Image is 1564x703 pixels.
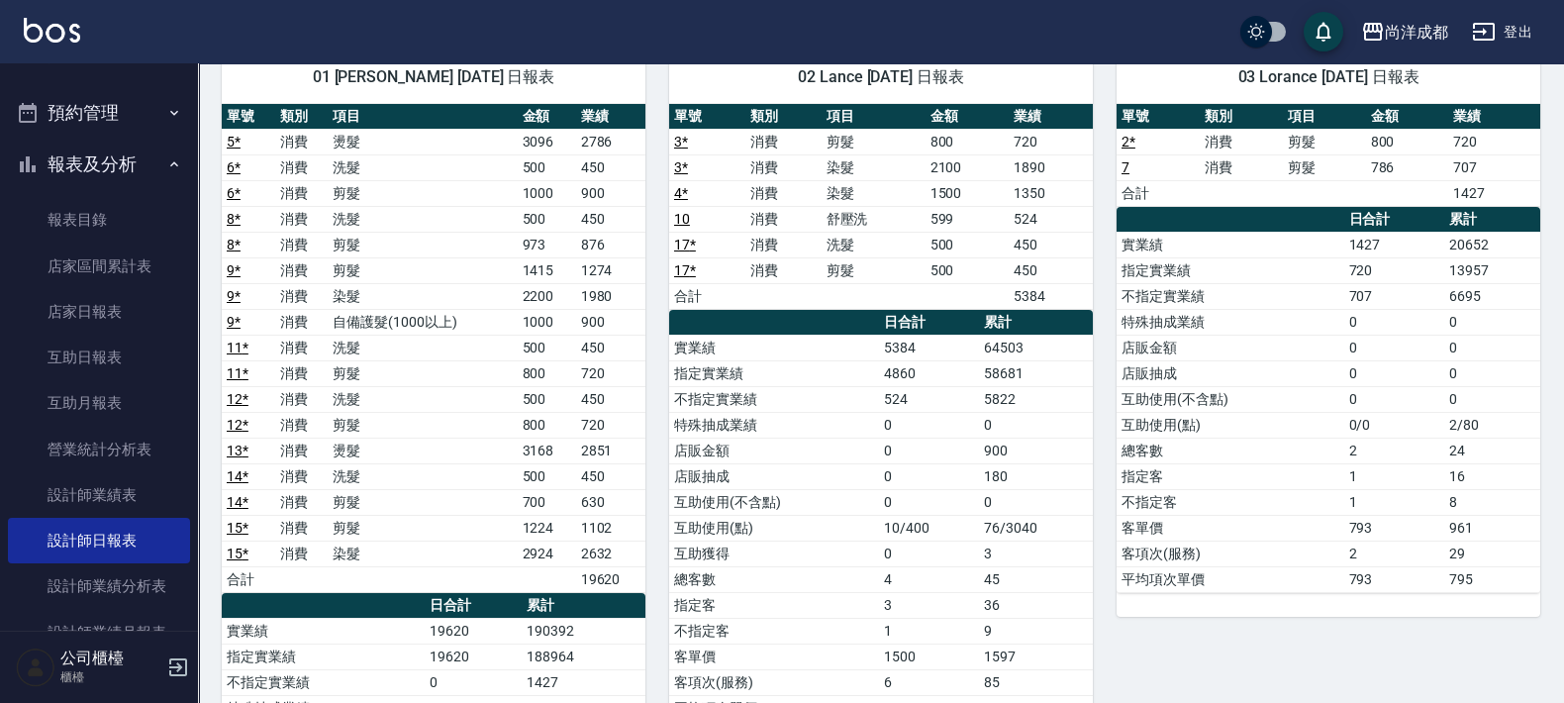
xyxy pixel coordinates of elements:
td: 舒壓洗 [822,206,926,232]
td: 不指定實業績 [669,386,879,412]
td: 973 [518,232,576,257]
th: 項目 [1283,104,1366,130]
td: 876 [576,232,645,257]
td: 19620 [425,618,521,644]
td: 消費 [275,360,329,386]
td: 720 [1009,129,1093,154]
td: 800 [518,360,576,386]
th: 類別 [275,104,329,130]
td: 1980 [576,283,645,309]
td: 客單價 [1117,515,1344,541]
td: 9 [979,618,1093,644]
td: 1427 [1344,232,1444,257]
td: 不指定客 [669,618,879,644]
table: a dense table [1117,104,1540,207]
td: 互助使用(點) [669,515,879,541]
th: 金額 [518,104,576,130]
td: 793 [1344,566,1444,592]
td: 指定實業績 [222,644,425,669]
td: 消費 [275,283,329,309]
td: 剪髮 [1283,154,1366,180]
td: 店販金額 [669,438,879,463]
td: 消費 [745,206,822,232]
td: 不指定客 [1117,489,1344,515]
td: 900 [979,438,1093,463]
td: 消費 [275,541,329,566]
a: 營業統計分析表 [8,427,190,472]
td: 客單價 [669,644,879,669]
td: 消費 [275,257,329,283]
td: 58681 [979,360,1093,386]
th: 類別 [745,104,822,130]
td: 1415 [518,257,576,283]
button: save [1304,12,1343,51]
td: 19620 [576,566,645,592]
td: 0/0 [1344,412,1444,438]
td: 793 [1344,515,1444,541]
td: 85 [979,669,1093,695]
td: 0 [1444,386,1540,412]
td: 染髮 [328,283,517,309]
td: 64503 [979,335,1093,360]
th: 業績 [1448,104,1540,130]
td: 指定客 [1117,463,1344,489]
td: 消費 [275,129,329,154]
td: 500 [518,463,576,489]
td: 染髮 [822,154,926,180]
button: 預約管理 [8,87,190,139]
td: 24 [1444,438,1540,463]
td: 3 [979,541,1093,566]
td: 20652 [1444,232,1540,257]
td: 450 [576,463,645,489]
td: 1274 [576,257,645,283]
td: 實業績 [222,618,425,644]
td: 800 [1366,129,1449,154]
th: 項目 [822,104,926,130]
th: 單號 [669,104,745,130]
td: 消費 [275,386,329,412]
td: 450 [1009,232,1093,257]
td: 燙髮 [328,438,517,463]
td: 16 [1444,463,1540,489]
td: 630 [576,489,645,515]
p: 櫃檯 [60,668,161,686]
td: 自備護髮(1000以上) [328,309,517,335]
td: 4 [879,566,979,592]
td: 客項次(服務) [669,669,879,695]
td: 1000 [518,180,576,206]
td: 599 [926,206,1010,232]
td: 5822 [979,386,1093,412]
td: 2100 [926,154,1010,180]
th: 累計 [979,310,1093,336]
td: 2924 [518,541,576,566]
img: Logo [24,18,80,43]
td: 消費 [1200,154,1283,180]
td: 19620 [425,644,521,669]
td: 消費 [745,257,822,283]
th: 日合計 [1344,207,1444,233]
td: 店販抽成 [669,463,879,489]
td: 剪髮 [328,489,517,515]
td: 900 [576,180,645,206]
td: 剪髮 [328,515,517,541]
td: 消費 [275,154,329,180]
td: 1427 [522,669,645,695]
td: 500 [926,257,1010,283]
td: 500 [518,335,576,360]
td: 2/80 [1444,412,1540,438]
td: 0 [979,412,1093,438]
td: 795 [1444,566,1540,592]
button: 尚洋成都 [1353,12,1456,52]
td: 45 [979,566,1093,592]
td: 0 [879,489,979,515]
td: 消費 [745,180,822,206]
td: 786 [1366,154,1449,180]
td: 13957 [1444,257,1540,283]
td: 500 [518,154,576,180]
td: 720 [1344,257,1444,283]
td: 總客數 [669,566,879,592]
td: 染髮 [328,541,517,566]
table: a dense table [669,104,1093,310]
td: 消費 [275,335,329,360]
th: 項目 [328,104,517,130]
